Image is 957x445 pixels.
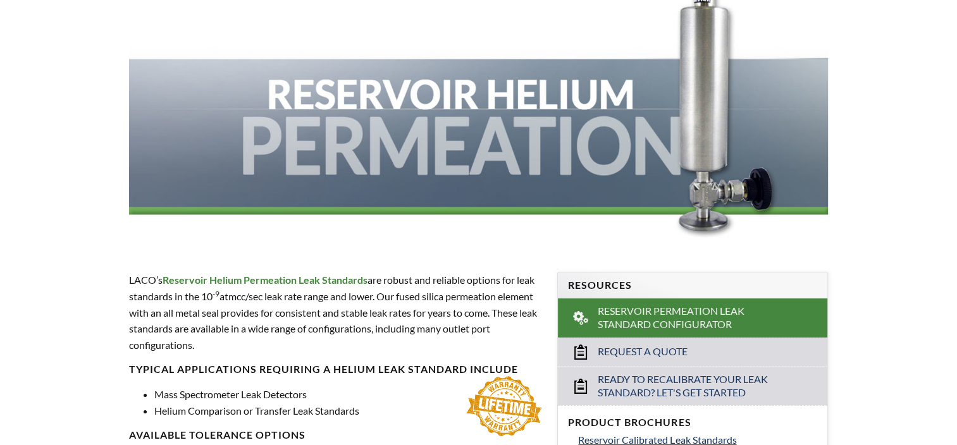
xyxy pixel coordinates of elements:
strong: Reservoir Helium Permeation Leak Standards [163,274,367,286]
li: Mass Spectrometer Leak Detectors [154,386,542,403]
h4: Resources [568,279,817,292]
h4: Product Brochures [568,416,817,429]
span: Ready to Recalibrate Your Leak Standard? Let's Get Started [598,373,789,399]
a: Ready to Recalibrate Your Leak Standard? Let's Get Started [558,366,827,406]
span: Reservoir Permeation Leak Standard Configurator [598,305,789,331]
p: LACO’s are robust and reliable options for leak standards in the 10 atmcc/sec leak rate range and... [129,272,542,353]
a: Request a Quote [558,338,827,366]
sup: -9 [213,289,219,298]
li: Helium Comparison or Transfer Leak Standards [154,403,542,419]
img: Lifetime-Warranty.png [466,376,542,436]
h4: Typical applications requiring a helium leak standard include [129,363,542,376]
span: Request a Quote [598,345,688,358]
a: Reservoir Permeation Leak Standard Configurator [558,298,827,338]
h4: available Tolerance options [129,429,542,442]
